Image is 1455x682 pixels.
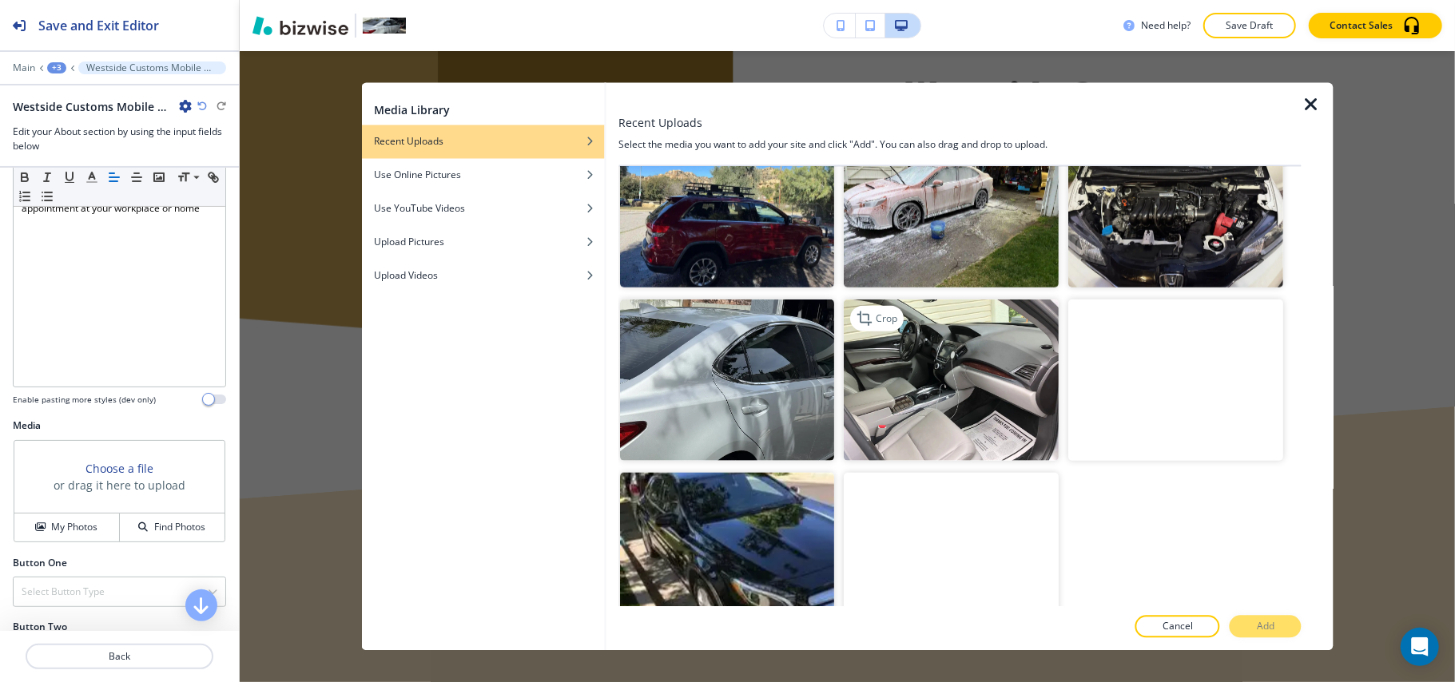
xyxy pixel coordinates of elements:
div: Open Intercom Messenger [1401,628,1439,666]
h2: Save and Exit Editor [38,16,159,35]
button: Main [13,62,35,73]
button: Cancel [1135,616,1220,638]
h2: Button One [13,556,67,570]
p: Crop [877,311,898,326]
h4: Upload Videos [374,269,438,284]
button: Recent Uploads [361,125,604,159]
h3: Edit your About section by using the input fields below [13,125,226,153]
button: Westside Customs Mobile Detailing [78,61,226,74]
p: Cancel [1163,620,1193,634]
button: Use YouTube Videos [361,192,604,226]
button: Upload Pictures [361,226,604,260]
div: Choose a fileor drag it here to uploadMy PhotosFind Photos [13,439,226,543]
h4: Upload Pictures [374,236,444,250]
p: Save Draft [1224,18,1275,33]
button: Use Online Pictures [361,159,604,192]
button: My Photos [14,513,120,541]
h4: Find Photos [154,520,205,534]
img: Your Logo [363,18,406,34]
img: Bizwise Logo [252,16,348,35]
button: Save Draft [1203,13,1296,38]
button: Find Photos [120,513,225,541]
h4: Use YouTube Videos [374,202,465,216]
p: Back [27,649,212,664]
button: Upload Videos [361,260,604,293]
h4: Enable pasting more styles (dev only) [13,394,156,406]
button: Contact Sales [1309,13,1442,38]
h3: or drag it here to upload [54,477,185,494]
h2: Media [13,418,226,433]
div: Crop [851,306,904,331]
h4: Use Online Pictures [374,169,461,183]
button: Back [26,644,213,669]
h4: Select Button Type [22,585,105,599]
button: +3 [47,62,66,73]
h2: Westside Customs Mobile Detailing [13,98,173,115]
p: Westside Customs Mobile Detailing [86,62,218,73]
p: Contact Sales [1330,18,1393,33]
h3: Need help? [1141,18,1191,33]
h2: Button Two [13,620,67,634]
button: Choose a file [85,460,153,477]
h2: Media Library [374,102,450,119]
h4: My Photos [51,520,97,534]
h4: Select the media you want to add your site and click "Add". You can also drag and drop to upload. [618,138,1302,153]
h3: Recent Uploads [618,115,702,132]
h4: Recent Uploads [374,135,443,149]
